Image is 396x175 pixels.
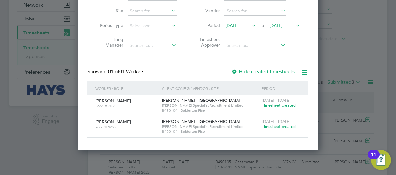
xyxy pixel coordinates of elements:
[95,119,131,125] span: [PERSON_NAME]
[160,81,260,96] div: Client Config / Vendor / Site
[162,98,240,103] span: [PERSON_NAME] - [GEOGRAPHIC_DATA]
[95,125,157,130] span: Forklift 2025
[108,69,119,75] span: 01 of
[260,81,302,96] div: Period
[162,124,259,129] span: [PERSON_NAME] Specialist Recruitment Limited
[162,129,259,134] span: B490104 - Balderton Rise
[162,119,240,124] span: [PERSON_NAME] - [GEOGRAPHIC_DATA]
[162,108,259,113] span: B490104 - Balderton Rise
[371,155,376,163] div: 11
[231,69,295,75] label: Hide created timesheets
[95,23,123,28] label: Period Type
[262,98,290,103] span: [DATE] - [DATE]
[87,69,145,75] div: Showing
[162,103,259,108] span: [PERSON_NAME] Specialist Recruitment Limited
[192,37,220,48] label: Timesheet Approver
[128,22,177,30] input: Select one
[95,37,123,48] label: Hiring Manager
[192,23,220,28] label: Period
[108,69,144,75] span: 01 Workers
[128,7,177,16] input: Search for...
[94,81,160,96] div: Worker / Role
[258,21,266,29] span: To
[95,104,157,109] span: Forklift 2025
[225,23,239,28] span: [DATE]
[262,124,296,129] span: Timesheet created
[95,98,131,104] span: [PERSON_NAME]
[371,150,391,170] button: Open Resource Center, 11 new notifications
[269,23,283,28] span: [DATE]
[128,41,177,50] input: Search for...
[262,119,290,124] span: [DATE] - [DATE]
[224,41,286,50] input: Search for...
[95,8,123,13] label: Site
[224,7,286,16] input: Search for...
[192,8,220,13] label: Vendor
[262,103,296,108] span: Timesheet created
